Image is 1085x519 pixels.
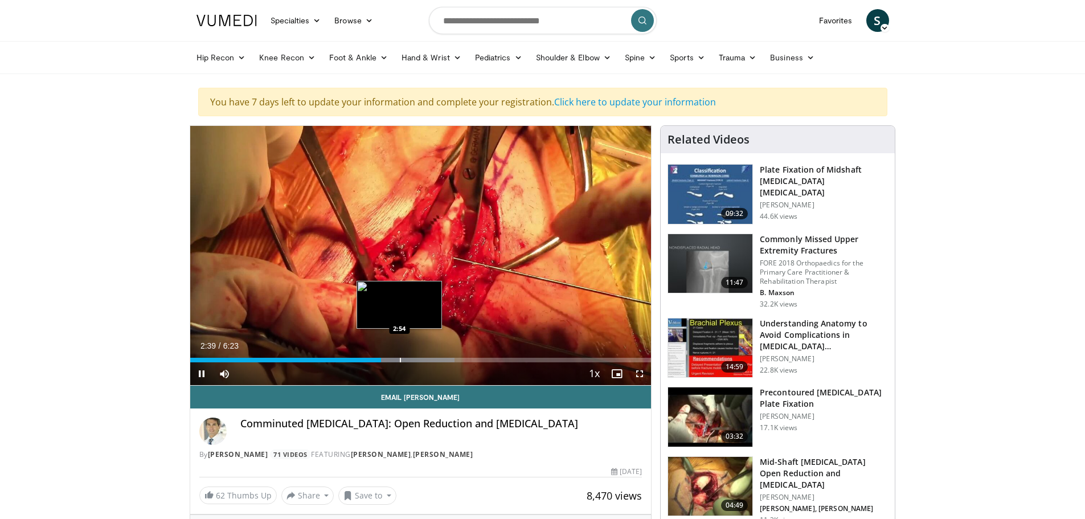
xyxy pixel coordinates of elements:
a: Shoulder & Elbow [529,46,618,69]
video-js: Video Player [190,126,652,386]
h3: Plate Fixation of Midshaft [MEDICAL_DATA] [MEDICAL_DATA] [760,164,888,198]
a: Trauma [712,46,764,69]
a: Pediatrics [468,46,529,69]
button: Share [281,487,334,505]
button: Mute [213,362,236,385]
h3: Commonly Missed Upper Extremity Fractures [760,234,888,256]
a: Favorites [812,9,859,32]
img: Clavicle_Fx_ORIF_FINAL-H.264_for_You_Tube_SD_480x360__100006823_3.jpg.150x105_q85_crop-smart_upsc... [668,165,752,224]
a: Knee Recon [252,46,322,69]
a: 62 Thumbs Up [199,487,277,504]
a: 09:32 Plate Fixation of Midshaft [MEDICAL_DATA] [MEDICAL_DATA] [PERSON_NAME] 44.6K views [668,164,888,224]
span: 11:47 [721,277,748,288]
button: Pause [190,362,213,385]
h3: Precontoured [MEDICAL_DATA] Plate Fixation [760,387,888,410]
span: 6:23 [223,341,239,350]
a: Hip Recon [190,46,253,69]
a: Specialties [264,9,328,32]
a: Browse [327,9,380,32]
h4: Comminuted [MEDICAL_DATA]: Open Reduction and [MEDICAL_DATA] [240,418,642,430]
span: / [219,341,221,350]
img: b2c65235-e098-4cd2-ab0f-914df5e3e270.150x105_q85_crop-smart_upscale.jpg [668,234,752,293]
a: Spine [618,46,663,69]
button: Enable picture-in-picture mode [605,362,628,385]
a: 71 Videos [270,449,312,459]
a: Click here to update your information [554,96,716,108]
span: 04:49 [721,500,748,511]
p: [PERSON_NAME] [760,201,888,210]
span: 14:59 [721,361,748,373]
p: 22.8K views [760,366,797,375]
a: Business [763,46,821,69]
span: 2:39 [200,341,216,350]
span: 03:32 [721,431,748,442]
img: image.jpeg [357,281,442,329]
img: DAC6PvgZ22mCeOyX4xMDoxOmdtO40mAx.150x105_q85_crop-smart_upscale.jpg [668,318,752,378]
p: [PERSON_NAME] [760,354,888,363]
input: Search topics, interventions [429,7,657,34]
a: [PERSON_NAME] [208,449,268,459]
a: Foot & Ankle [322,46,395,69]
a: S [866,9,889,32]
a: [PERSON_NAME] [351,449,411,459]
h3: Understanding Anatomy to Avoid Complications in [MEDICAL_DATA] [MEDICAL_DATA] [760,318,888,352]
h3: Mid-Shaft [MEDICAL_DATA] Open Reduction and [MEDICAL_DATA] [760,456,888,491]
p: [PERSON_NAME] [760,412,888,421]
img: Picture_1_50_2.png.150x105_q85_crop-smart_upscale.jpg [668,387,752,447]
a: 03:32 Precontoured [MEDICAL_DATA] Plate Fixation [PERSON_NAME] 17.1K views [668,387,888,447]
p: B. Maxson [760,288,888,297]
a: Email [PERSON_NAME] [190,386,652,408]
div: You have 7 days left to update your information and complete your registration. [198,88,887,116]
a: Sports [663,46,712,69]
span: 8,470 views [587,489,642,502]
p: FORE 2018 Orthopaedics for the Primary Care Practitioner & Rehabilitation Therapist [760,259,888,286]
button: Playback Rate [583,362,605,385]
p: 44.6K views [760,212,797,221]
span: 62 [216,490,225,501]
p: [PERSON_NAME], [PERSON_NAME] [760,504,888,513]
p: 32.2K views [760,300,797,309]
div: Progress Bar [190,358,652,362]
p: 17.1K views [760,423,797,432]
a: [PERSON_NAME] [413,449,473,459]
div: [DATE] [611,467,642,477]
div: By FEATURING , [199,449,642,460]
a: 11:47 Commonly Missed Upper Extremity Fractures FORE 2018 Orthopaedics for the Primary Care Pract... [668,234,888,309]
a: 14:59 Understanding Anatomy to Avoid Complications in [MEDICAL_DATA] [MEDICAL_DATA] [PERSON_NAME]... [668,318,888,378]
a: Hand & Wrist [395,46,468,69]
button: Fullscreen [628,362,651,385]
img: d6e53f0e-22c7-400f-a4c1-a1c7fa117a21.150x105_q85_crop-smart_upscale.jpg [668,457,752,516]
button: Save to [338,487,396,505]
img: VuMedi Logo [196,15,257,26]
img: Avatar [199,418,227,445]
p: [PERSON_NAME] [760,493,888,502]
h4: Related Videos [668,133,750,146]
span: 09:32 [721,208,748,219]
